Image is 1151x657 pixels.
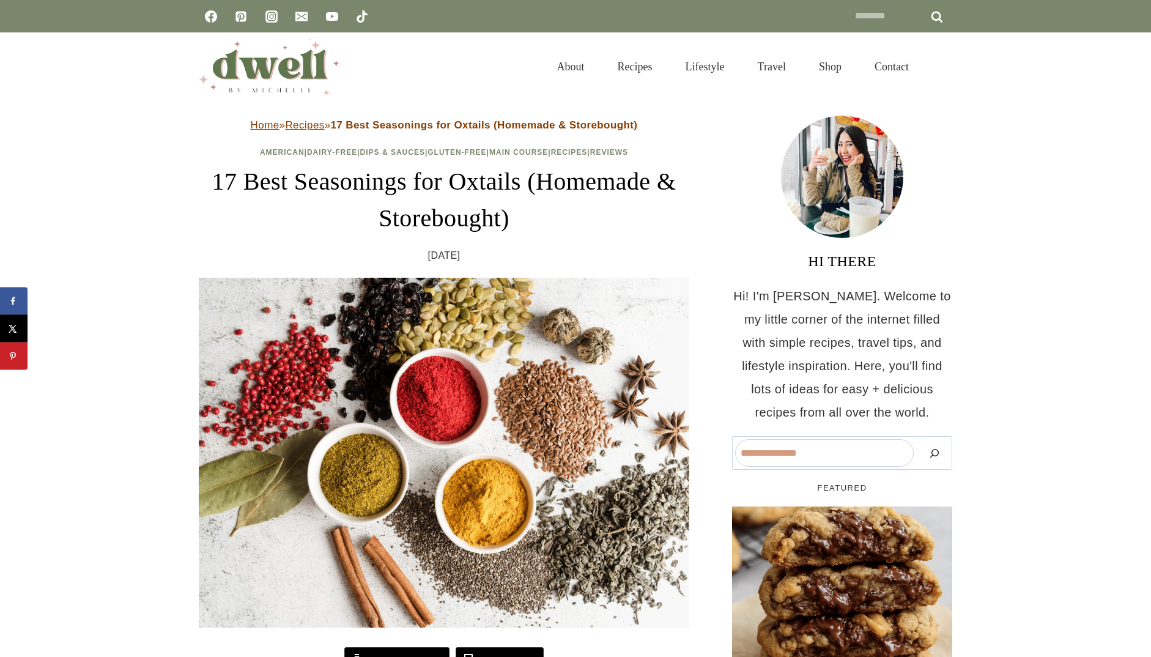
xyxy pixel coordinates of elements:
[259,4,284,29] a: Instagram
[802,45,858,88] a: Shop
[541,45,925,88] nav: Primary Navigation
[732,250,952,272] h3: HI THERE
[251,119,638,131] span: » »
[229,4,253,29] a: Pinterest
[260,148,305,157] a: American
[289,4,314,29] a: Email
[285,119,324,131] a: Recipes
[320,4,344,29] a: YouTube
[199,163,689,237] h1: 17 Best Seasonings for Oxtails (Homemade & Storebought)
[260,148,628,157] span: | | | | | |
[428,247,461,265] time: [DATE]
[331,119,638,131] strong: 17 Best Seasonings for Oxtails (Homemade & Storebought)
[489,148,548,157] a: Main Course
[590,148,628,157] a: Reviews
[920,439,949,467] button: Search
[541,45,601,88] a: About
[360,148,425,157] a: Dips & Sauces
[427,148,486,157] a: Gluten-Free
[551,148,588,157] a: Recipes
[307,148,357,157] a: Dairy-Free
[669,45,741,88] a: Lifestyle
[199,4,223,29] a: Facebook
[858,45,925,88] a: Contact
[732,284,952,424] p: Hi! I'm [PERSON_NAME]. Welcome to my little corner of the internet filled with simple recipes, tr...
[741,45,802,88] a: Travel
[199,39,339,95] img: DWELL by michelle
[931,56,952,77] button: View Search Form
[601,45,669,88] a: Recipes
[350,4,374,29] a: TikTok
[251,119,279,131] a: Home
[732,482,952,494] h5: FEATURED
